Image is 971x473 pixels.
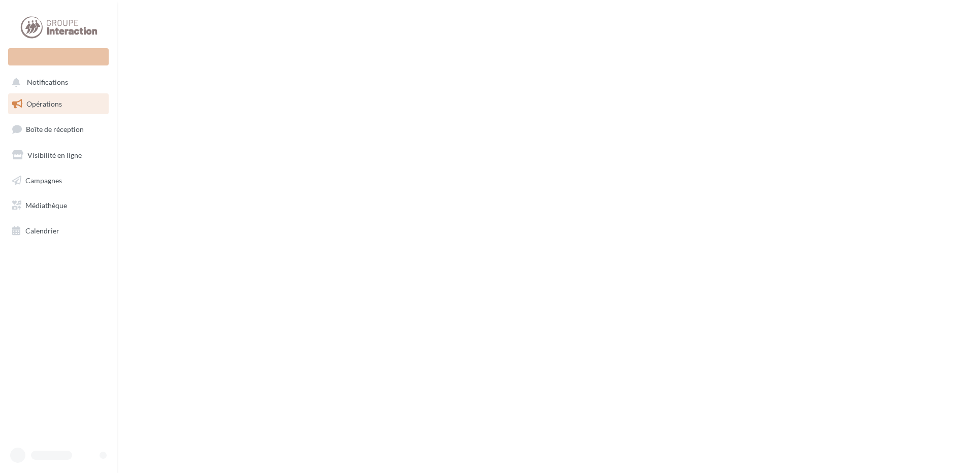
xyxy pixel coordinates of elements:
[6,170,111,191] a: Campagnes
[26,99,62,108] span: Opérations
[6,93,111,115] a: Opérations
[6,195,111,216] a: Médiathèque
[6,118,111,140] a: Boîte de réception
[26,125,84,133] span: Boîte de réception
[27,78,68,87] span: Notifications
[25,201,67,210] span: Médiathèque
[8,48,109,65] div: Nouvelle campagne
[25,176,62,184] span: Campagnes
[27,151,82,159] span: Visibilité en ligne
[6,145,111,166] a: Visibilité en ligne
[25,226,59,235] span: Calendrier
[6,220,111,242] a: Calendrier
